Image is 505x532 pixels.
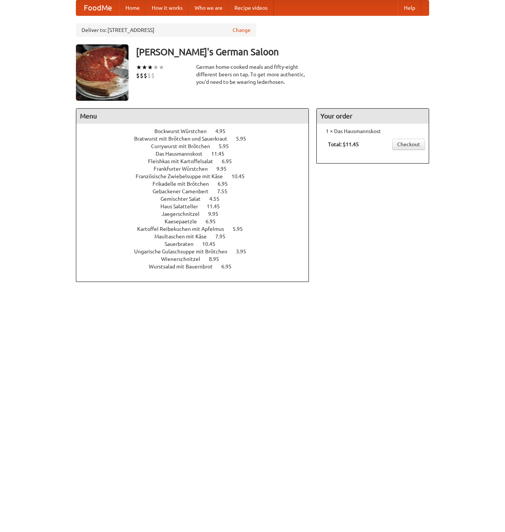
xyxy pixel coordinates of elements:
span: 7.55 [217,188,235,194]
a: Ungarische Gulaschsuppe mit Brötchen 3.95 [134,249,260,255]
span: 8.95 [209,256,227,262]
li: $ [151,71,155,80]
a: Currywurst mit Brötchen 5.95 [151,143,243,149]
a: FoodMe [76,0,119,15]
h3: [PERSON_NAME]'s German Saloon [136,44,429,59]
a: Home [119,0,146,15]
span: Frankfurter Würstchen [154,166,215,172]
span: 5.95 [233,226,250,232]
li: $ [140,71,144,80]
a: Maultaschen mit Käse 7.95 [154,233,239,239]
a: Wienerschnitzel 8.95 [161,256,233,262]
a: Frankfurter Würstchen 9.95 [154,166,240,172]
span: 4.95 [215,128,233,134]
a: Sauerbraten 10.45 [165,241,229,247]
a: Gebackener Camenbert 7.55 [153,188,241,194]
span: Französische Zwiebelsuppe mit Käse [136,173,230,179]
span: 5.95 [236,136,254,142]
span: 3.95 [236,249,254,255]
span: 6.95 [206,218,223,224]
a: How it works [146,0,189,15]
a: Checkout [392,139,425,150]
a: Wurstsalad mit Bauernbrot 6.95 [149,264,245,270]
a: Help [398,0,421,15]
li: $ [144,71,147,80]
li: ★ [142,63,147,71]
a: Recipe videos [228,0,274,15]
span: Kartoffel Reibekuchen mit Apfelmus [137,226,231,232]
span: Wurstsalad mit Bauernbrot [149,264,220,270]
a: Gemischter Salat 4.55 [160,196,233,202]
h4: Menu [76,109,308,124]
a: Bockwurst Würstchen 4.95 [154,128,239,134]
h4: Your order [317,109,429,124]
li: 1 × Das Hausmannskost [321,127,425,135]
a: Frikadelle mit Brötchen 6.95 [153,181,242,187]
span: 6.95 [221,264,239,270]
li: ★ [147,63,153,71]
span: 9.95 [216,166,234,172]
span: Kaesepaetzle [165,218,204,224]
span: 6.95 [222,158,239,164]
a: Haus Salatteller 11.45 [160,203,234,209]
span: 11.45 [211,151,232,157]
a: Das Hausmannskost 11.45 [156,151,238,157]
span: 10.45 [202,241,223,247]
span: 6.95 [218,181,235,187]
li: ★ [159,63,164,71]
span: 7.95 [215,233,233,239]
a: Kaesepaetzle 6.95 [165,218,230,224]
span: Das Hausmannskost [156,151,210,157]
div: Deliver to: [STREET_ADDRESS] [76,23,256,37]
span: Wienerschnitzel [161,256,208,262]
span: Sauerbraten [165,241,201,247]
a: Kartoffel Reibekuchen mit Apfelmus 5.95 [137,226,257,232]
span: 9.95 [208,211,226,217]
li: $ [147,71,151,80]
span: Jaegerschnitzel [162,211,207,217]
span: Fleishkas mit Kartoffelsalat [148,158,221,164]
span: 10.45 [231,173,252,179]
span: 4.55 [209,196,227,202]
span: Bockwurst Würstchen [154,128,214,134]
span: Ungarische Gulaschsuppe mit Brötchen [134,249,235,255]
li: $ [136,71,140,80]
span: 5.95 [219,143,236,149]
div: German home-cooked meals and fifty-eight different beers on tap. To get more authentic, you'd nee... [196,63,309,86]
span: Haus Salatteller [160,203,206,209]
a: Who we are [189,0,228,15]
a: Bratwurst mit Brötchen und Sauerkraut 5.95 [134,136,260,142]
a: Französische Zwiebelsuppe mit Käse 10.45 [136,173,259,179]
a: Change [233,26,251,34]
a: Fleishkas mit Kartoffelsalat 6.95 [148,158,246,164]
span: Gemischter Salat [160,196,208,202]
span: 11.45 [207,203,227,209]
span: Maultaschen mit Käse [154,233,214,239]
span: Frikadelle mit Brötchen [153,181,216,187]
span: Gebackener Camenbert [153,188,216,194]
b: Total: $11.45 [328,141,359,147]
span: Bratwurst mit Brötchen und Sauerkraut [134,136,235,142]
a: Jaegerschnitzel 9.95 [162,211,232,217]
li: ★ [136,63,142,71]
span: Currywurst mit Brötchen [151,143,218,149]
li: ★ [153,63,159,71]
img: angular.jpg [76,44,129,101]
